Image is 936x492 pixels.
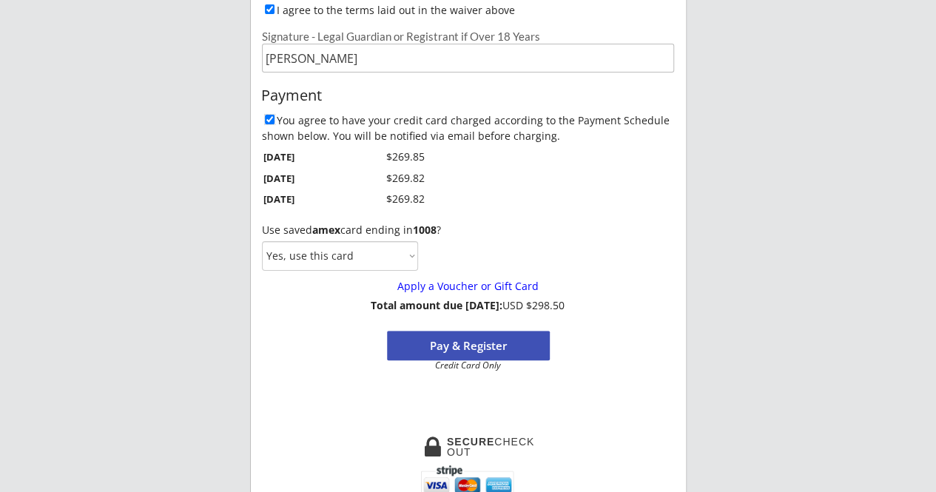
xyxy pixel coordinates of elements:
[261,87,676,104] div: Payment
[352,171,425,186] div: $269.82
[387,331,550,360] button: Pay & Register
[263,150,331,164] div: [DATE]
[263,172,331,185] div: [DATE]
[262,113,670,143] label: You agree to have your credit card charged according to the Payment Schedule shown below. You wil...
[366,300,570,312] div: USD $298.50
[393,361,543,370] div: Credit Card Only
[262,31,675,42] div: Signature - Legal Guardian or Registrant if Over 18 Years
[277,3,515,17] label: I agree to the terms laid out in the waiver above
[262,44,675,73] input: Type full name
[312,223,340,237] strong: amex
[371,298,502,312] strong: Total amount due [DATE]:
[262,224,674,237] div: Use saved card ending in ?
[6,6,406,272] body: L ipsumd sitametcons adip eli seddoeiu tem inci utla et Dol Magnaa ENI adm ven-quisnostru. E ulla...
[413,223,437,237] strong: 1008
[447,436,494,448] strong: SECURE
[263,192,331,206] div: [DATE]
[352,192,425,206] div: $269.82
[447,437,535,457] div: CHECKOUT
[270,280,666,293] div: Apply a Voucher or Gift Card
[352,149,425,164] div: $269.85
